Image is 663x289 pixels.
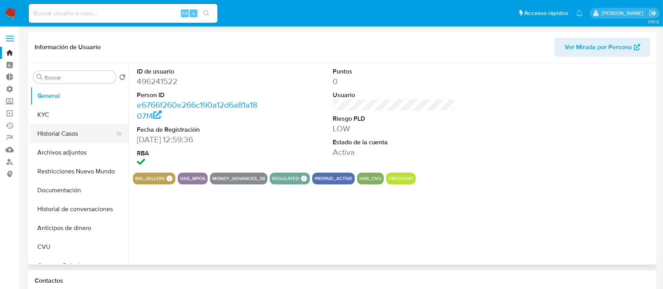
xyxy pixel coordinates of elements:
[137,149,260,158] dt: RBA
[333,138,455,147] dt: Estado de la cuenta
[602,9,646,17] p: ezequiel.castrillon@mercadolibre.com
[315,177,352,180] button: prepaid_active
[30,256,129,275] button: Cruces y Relaciones
[137,99,257,121] a: e6766f260e266c190a12d6a81a1807f4
[30,143,129,162] button: Archivos adjuntos
[35,277,650,285] h1: Contactos
[30,181,129,200] button: Documentación
[29,8,217,18] input: Buscar usuario o caso...
[649,9,657,17] a: Salir
[554,38,650,57] button: Ver Mirada por Persona
[212,177,265,180] button: money_advances_38
[37,74,43,80] button: Buscar
[44,74,113,81] input: Buscar
[30,87,129,105] button: General
[359,177,381,180] button: has_cvu
[192,9,195,17] span: s
[137,91,260,99] dt: Person ID
[389,177,413,180] button: frequent
[119,74,125,83] button: Volver al orden por defecto
[333,147,455,158] dd: Activa
[30,237,129,256] button: CVU
[137,134,260,145] dd: [DATE] 12:59:36
[30,200,129,219] button: Historial de conversaciones
[333,123,455,134] dd: LOW
[30,162,129,181] button: Restricciones Nuevo Mundo
[333,91,455,99] dt: Usuario
[137,67,260,76] dt: ID de usuario
[137,76,260,87] dd: 496241522
[576,10,583,17] a: Notificaciones
[198,8,214,19] button: search-icon
[35,43,101,51] h1: Información de Usuario
[30,124,122,143] button: Historial Casos
[333,67,455,76] dt: Puntos
[182,9,188,17] span: Alt
[333,76,455,87] dd: 0
[30,219,129,237] button: Anticipos de dinero
[333,114,455,123] dt: Riesgo PLD
[137,125,260,134] dt: Fecha de Registración
[272,177,299,180] button: regulated
[135,177,165,180] button: big_sellers
[180,177,205,180] button: has_mpos
[30,105,129,124] button: KYC
[565,38,632,57] span: Ver Mirada por Persona
[524,9,568,17] span: Accesos rápidos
